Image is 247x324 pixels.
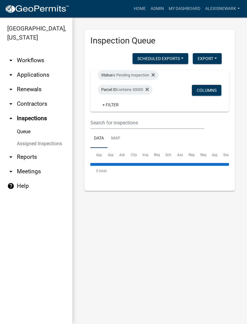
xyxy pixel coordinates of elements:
[148,3,166,14] a: Admin
[7,153,14,161] i: arrow_drop_down
[7,71,14,79] i: arrow_drop_down
[90,36,229,46] h3: Inspection Queue
[98,99,123,110] a: + Filter
[101,73,112,77] span: Status
[108,129,124,148] a: Map
[7,57,14,64] i: arrow_drop_down
[7,168,14,175] i: arrow_drop_down
[7,86,14,93] i: arrow_drop_down
[131,3,148,14] a: Home
[194,148,206,162] datatable-header-cell: Requestor Phone
[137,148,148,162] datatable-header-cell: Inspection Type
[119,153,133,157] span: Address
[90,148,102,162] datatable-header-cell: Application
[189,153,216,157] span: Requestor Name
[206,148,217,162] datatable-header-cell: Application Description
[192,85,221,96] button: Columns
[133,53,188,64] button: Scheduled Exports
[160,148,171,162] datatable-header-cell: Scheduled Time
[7,182,14,190] i: help
[131,153,137,157] span: City
[114,148,125,162] datatable-header-cell: Address
[142,153,168,157] span: Inspection Type
[165,153,191,157] span: Scheduled Time
[7,115,14,122] i: arrow_drop_up
[98,85,152,95] div: contains 30000
[125,148,136,162] datatable-header-cell: City
[90,129,108,148] a: Data
[96,153,115,157] span: Application
[183,148,194,162] datatable-header-cell: Requestor Name
[148,148,160,162] datatable-header-cell: Requested Date
[193,53,222,64] button: Export
[7,100,14,107] i: arrow_drop_down
[177,153,208,157] span: Assigned Inspector
[203,3,242,14] a: alexisnewark
[98,70,158,80] div: is Pending Inspection
[217,148,229,162] datatable-header-cell: Status
[200,153,228,157] span: Requestor Phone
[171,148,183,162] datatable-header-cell: Assigned Inspector
[223,153,234,157] span: Status
[154,153,179,157] span: Requested Date
[90,163,229,178] div: 0 total
[101,87,117,92] span: Parcel ID
[166,3,203,14] a: My Dashboard
[102,148,113,162] datatable-header-cell: Application Type
[90,117,204,129] input: Search for inspections
[108,153,135,157] span: Application Type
